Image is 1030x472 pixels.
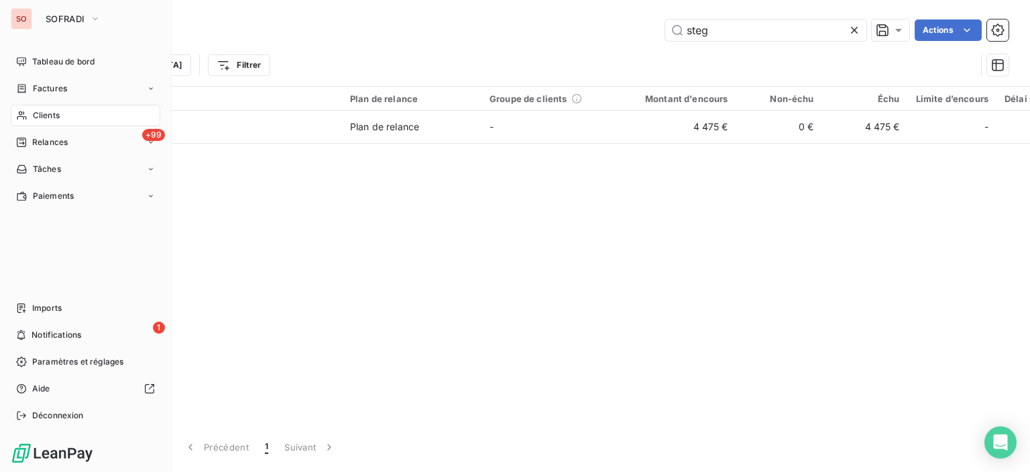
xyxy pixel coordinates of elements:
[490,121,494,132] span: -
[916,93,988,104] div: Limite d’encours
[984,426,1017,459] div: Open Intercom Messenger
[11,442,94,464] img: Logo LeanPay
[33,190,74,202] span: Paiements
[736,111,822,143] td: 0 €
[32,136,68,148] span: Relances
[744,93,814,104] div: Non-échu
[265,440,268,454] span: 1
[984,120,988,134] span: -
[822,111,908,143] td: 4 475 €
[257,433,276,461] button: 1
[142,129,165,141] span: +99
[46,13,84,24] span: SOFRADI
[32,383,50,395] span: Aide
[32,56,95,68] span: Tableau de bord
[176,433,257,461] button: Précédent
[350,120,419,134] div: Plan de relance
[33,83,67,95] span: Factures
[32,302,62,314] span: Imports
[11,378,160,399] a: Aide
[32,356,123,368] span: Paramètres et réglages
[33,109,60,122] span: Clients
[32,329,81,341] span: Notifications
[621,111,736,143] td: 4 475 €
[276,433,344,461] button: Suivant
[629,93,728,104] div: Montant d'encours
[33,163,61,175] span: Tâches
[11,8,32,30] div: SO
[490,93,567,104] span: Groupe de clients
[208,54,270,76] button: Filtrer
[32,410,84,422] span: Déconnexion
[915,19,982,41] button: Actions
[93,127,334,140] span: CNA00717
[153,322,165,334] span: 1
[350,93,473,104] div: Plan de relance
[830,93,900,104] div: Échu
[665,19,866,41] input: Rechercher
